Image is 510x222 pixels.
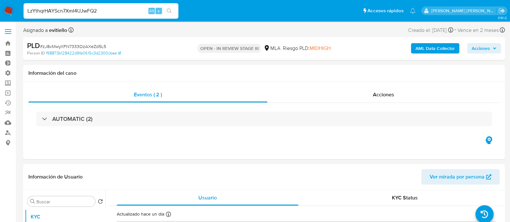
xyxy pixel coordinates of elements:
[30,199,35,204] button: Buscar
[411,43,459,53] button: AML Data Collector
[392,194,418,201] span: KYC Status
[158,8,160,14] span: s
[163,6,176,15] button: search-icon
[415,43,455,53] b: AML Data Collector
[117,211,164,217] p: Actualizado hace un día
[28,70,500,76] h1: Información del caso
[408,26,453,34] div: Creado el: [DATE]
[23,27,67,34] span: Asignado a
[197,44,261,53] p: OPEN - IN REVIEW STAGE III
[48,26,67,34] b: evitiello
[98,199,103,206] button: Volver al orden por defecto
[264,45,280,52] div: MLA
[410,8,415,14] a: Notificaciones
[27,50,45,56] b: Person ID
[27,40,40,51] b: PLD
[421,169,500,185] button: Ver mirada por persona
[309,44,330,52] span: MIDHIGH
[36,111,492,126] div: AUTOMATIC (2)
[430,169,485,185] span: Ver mirada por persona
[455,26,456,34] span: -
[149,8,154,14] span: Alt
[52,115,93,122] h3: AUTOMATIC (2)
[467,43,501,53] button: Acciones
[373,91,394,98] span: Acciones
[498,7,505,14] a: Salir
[431,8,496,14] p: emmanuel.vitiello@mercadolibre.com
[198,194,217,201] span: Usuario
[24,7,178,15] input: Buscar usuario o caso...
[40,43,106,50] span: # zJ8vMwyXFN7333OzAXeZd5L5
[472,43,490,53] span: Acciones
[46,50,121,56] a: f98873b128422d9fa0615c3d2300cbae
[28,174,83,180] h1: Información de Usuario
[134,91,162,98] span: Eventos ( 2 )
[367,7,404,14] span: Accesos rápidos
[457,27,499,34] span: Vence en 2 meses
[36,199,93,205] input: Buscar
[283,45,330,52] span: Riesgo PLD:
